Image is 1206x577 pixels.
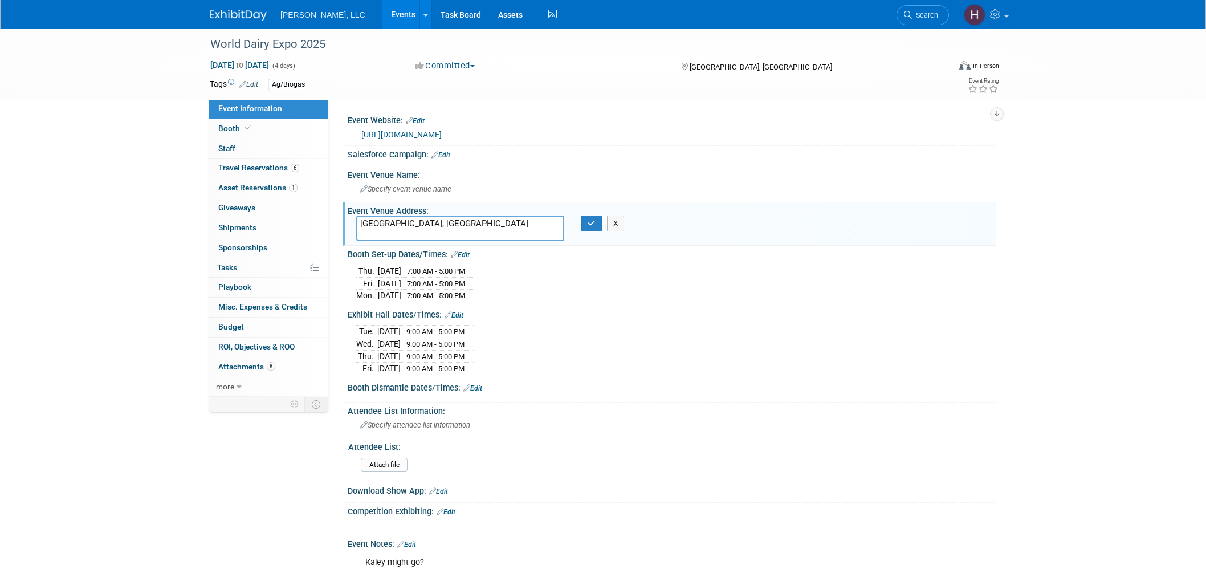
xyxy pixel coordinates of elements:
[218,362,275,371] span: Attachments
[285,397,305,412] td: Personalize Event Tab Strip
[280,10,365,19] span: [PERSON_NAME], LLC
[897,5,949,25] a: Search
[356,277,378,290] td: Fri.
[406,117,425,125] a: Edit
[218,183,298,192] span: Asset Reservations
[348,306,996,321] div: Exhibit Hall Dates/Times:
[218,104,282,113] span: Event Information
[245,125,251,131] i: Booth reservation complete
[377,326,401,338] td: [DATE]
[406,364,465,373] span: 9:00 AM - 5:00 PM
[209,218,328,238] a: Shipments
[377,363,401,375] td: [DATE]
[356,350,377,363] td: Thu.
[377,350,401,363] td: [DATE]
[209,159,328,178] a: Travel Reservations6
[217,263,237,272] span: Tasks
[348,379,996,394] div: Booth Dismantle Dates/Times:
[429,487,448,495] a: Edit
[912,11,938,19] span: Search
[218,163,299,172] span: Travel Reservations
[348,202,996,217] div: Event Venue Address:
[210,78,258,91] td: Tags
[407,291,465,300] span: 7:00 AM - 5:00 PM
[882,59,999,76] div: Event Format
[271,62,295,70] span: (4 days)
[348,482,996,497] div: Download Show App:
[209,99,328,119] a: Event Information
[411,60,479,72] button: Committed
[972,62,999,70] div: In-Person
[356,290,378,302] td: Mon.
[690,63,832,71] span: [GEOGRAPHIC_DATA], [GEOGRAPHIC_DATA]
[209,357,328,377] a: Attachments8
[218,302,307,311] span: Misc. Expenses & Credits
[348,146,996,161] div: Salesforce Campaign:
[218,282,251,291] span: Playbook
[357,551,871,574] div: Kaley might go?
[356,338,377,350] td: Wed.
[218,243,267,252] span: Sponsorships
[209,198,328,218] a: Giveaways
[267,362,275,371] span: 8
[218,203,255,212] span: Giveaways
[356,363,377,375] td: Fri.
[209,318,328,337] a: Budget
[348,438,991,453] div: Attendee List:
[209,278,328,297] a: Playbook
[209,298,328,317] a: Misc. Expenses & Credits
[360,185,451,193] span: Specify event venue name
[348,403,996,417] div: Attendee List Information:
[445,311,463,319] a: Edit
[348,535,996,550] div: Event Notes:
[378,290,401,302] td: [DATE]
[407,267,465,275] span: 7:00 AM - 5:00 PM
[239,80,258,88] a: Edit
[356,326,377,338] td: Tue.
[463,384,482,392] a: Edit
[209,338,328,357] a: ROI, Objectives & ROO
[209,178,328,198] a: Asset Reservations1
[268,79,308,91] div: Ag/Biogas
[964,4,985,26] img: Hannah Mulholland
[360,421,470,429] span: Specify attendee list information
[348,246,996,261] div: Booth Set-up Dates/Times:
[451,251,470,259] a: Edit
[406,352,465,361] span: 9:00 AM - 5:00 PM
[959,61,971,70] img: Format-Inperson.png
[291,164,299,172] span: 6
[305,397,328,412] td: Toggle Event Tabs
[397,541,416,548] a: Edit
[377,338,401,350] td: [DATE]
[356,265,378,278] td: Thu.
[206,34,932,55] div: World Dairy Expo 2025
[348,503,996,518] div: Competition Exhibiting:
[406,327,465,336] span: 9:00 AM - 5:00 PM
[289,184,298,192] span: 1
[218,124,253,133] span: Booth
[218,223,256,232] span: Shipments
[437,508,455,516] a: Edit
[431,151,450,159] a: Edit
[407,279,465,288] span: 7:00 AM - 5:00 PM
[348,112,996,127] div: Event Website:
[209,377,328,397] a: more
[607,216,625,231] button: X
[209,258,328,278] a: Tasks
[968,78,999,84] div: Event Rating
[209,238,328,258] a: Sponsorships
[216,382,234,391] span: more
[209,119,328,139] a: Booth
[348,166,996,181] div: Event Venue Name:
[361,130,442,139] a: [URL][DOMAIN_NAME]
[218,342,295,351] span: ROI, Objectives & ROO
[406,340,465,348] span: 9:00 AM - 5:00 PM
[210,60,270,70] span: [DATE] [DATE]
[218,322,244,331] span: Budget
[378,277,401,290] td: [DATE]
[378,265,401,278] td: [DATE]
[234,60,245,70] span: to
[210,10,267,21] img: ExhibitDay
[209,139,328,159] a: Staff
[218,144,235,153] span: Staff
